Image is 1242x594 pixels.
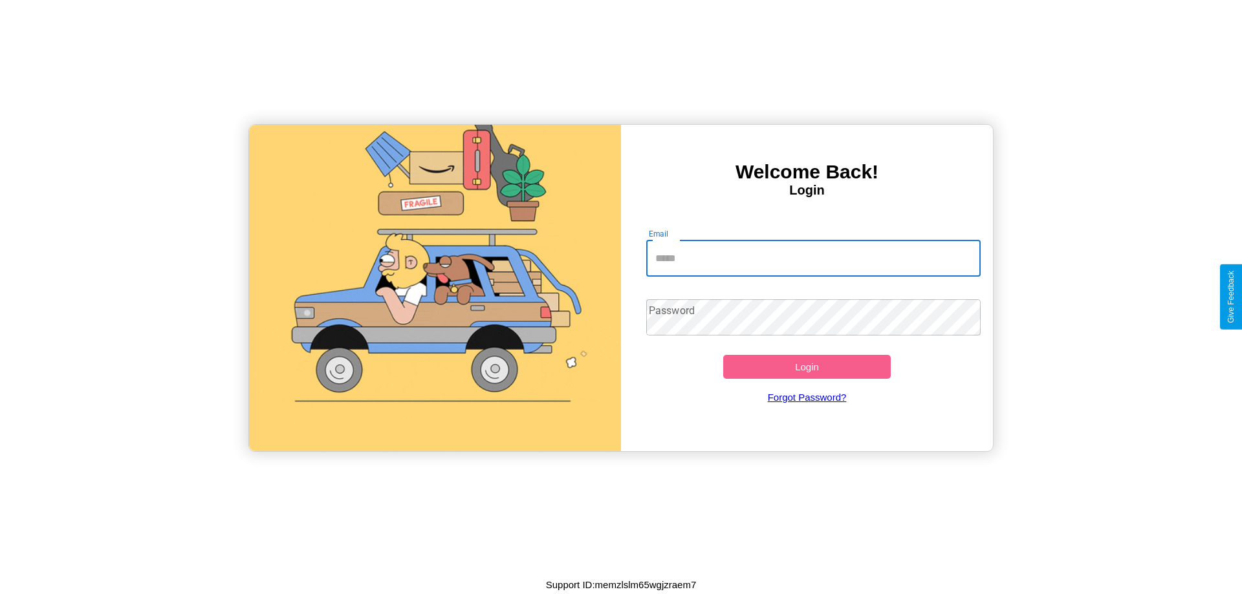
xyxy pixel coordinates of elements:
[621,161,993,183] h3: Welcome Back!
[649,228,669,239] label: Email
[621,183,993,198] h4: Login
[249,125,621,451] img: gif
[723,355,891,379] button: Login
[1226,271,1236,323] div: Give Feedback
[640,379,975,416] a: Forgot Password?
[546,576,697,593] p: Support ID: memzlslm65wgjzraem7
